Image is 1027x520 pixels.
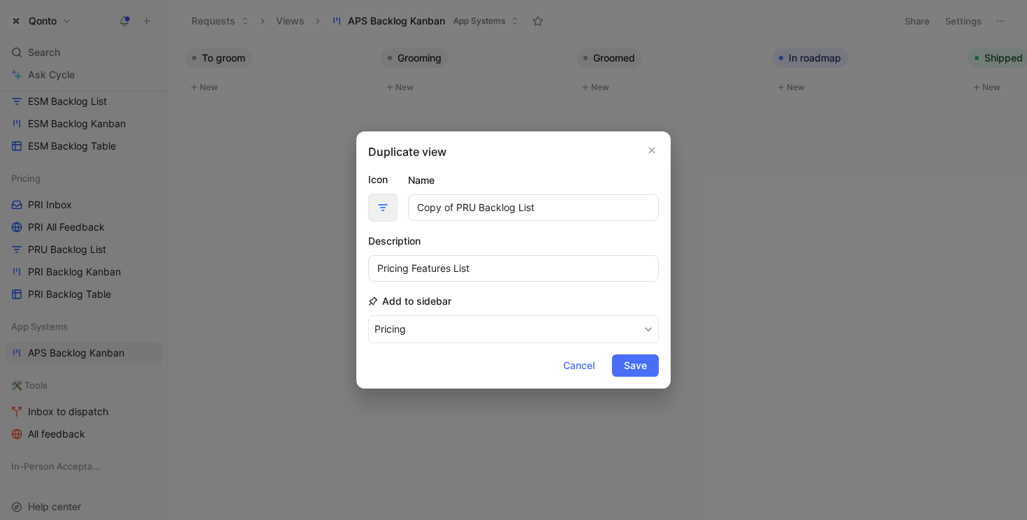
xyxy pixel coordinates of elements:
span: Cancel [563,357,595,374]
h2: Name [408,172,435,189]
h2: Duplicate view [368,143,446,160]
h2: Add to sidebar [368,293,451,310]
button: Save [612,354,659,377]
span: Save [624,357,647,374]
label: Icon [368,171,398,188]
h2: Description [368,233,421,250]
button: Pricing [368,315,659,343]
input: Your view description [368,255,659,282]
button: Cancel [551,354,606,377]
input: Your view name [408,194,659,221]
